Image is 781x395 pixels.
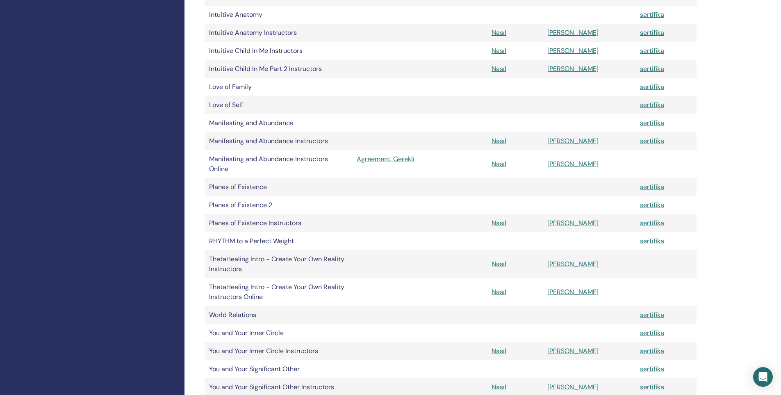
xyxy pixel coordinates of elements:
a: [PERSON_NAME] [547,383,599,391]
div: Open Intercom Messenger [753,367,773,387]
a: Nasıl [492,347,506,355]
a: Nasıl [492,219,506,227]
td: Love of Family [205,78,353,96]
a: sertifika [640,46,664,55]
a: Nasıl [492,64,506,73]
a: [PERSON_NAME] [547,137,599,145]
a: Agreement: Gerekli [357,154,483,164]
a: sertifika [640,347,664,355]
a: sertifika [640,383,664,391]
a: sertifika [640,219,664,227]
a: Nasıl [492,260,506,268]
a: sertifika [640,329,664,337]
a: [PERSON_NAME] [547,160,599,168]
a: Nasıl [492,160,506,168]
a: sertifika [640,311,664,319]
a: [PERSON_NAME] [547,347,599,355]
a: sertifika [640,10,664,19]
a: Nasıl [492,28,506,37]
td: Planes of Existence Instructors [205,214,353,232]
a: sertifika [640,82,664,91]
a: Nasıl [492,137,506,145]
a: sertifika [640,365,664,373]
td: Intuitive Anatomy [205,6,353,24]
td: You and Your Inner Circle Instructors [205,342,353,360]
a: sertifika [640,64,664,73]
td: ThetaHealing Intro - Create Your Own Reality Instructors [205,250,353,278]
td: Manifesting and Abundance Instructors [205,132,353,150]
a: sertifika [640,100,664,109]
a: [PERSON_NAME] [547,288,599,296]
a: sertifika [640,237,664,245]
td: ThetaHealing Intro - Create Your Own Reality Instructors Online [205,278,353,306]
td: World Relations [205,306,353,324]
td: Manifesting and Abundance [205,114,353,132]
a: sertifika [640,183,664,191]
a: [PERSON_NAME] [547,46,599,55]
td: Planes of Existence [205,178,353,196]
td: You and Your Inner Circle [205,324,353,342]
a: [PERSON_NAME] [547,260,599,268]
a: Nasıl [492,383,506,391]
a: sertifika [640,137,664,145]
a: Nasıl [492,46,506,55]
a: sertifika [640,201,664,209]
td: Love of Self [205,96,353,114]
td: Intuitive Anatomy Instructors [205,24,353,42]
td: You and Your Significant Other [205,360,353,378]
td: RHYTHM to a Perfect Weight [205,232,353,250]
td: Intuitive Child In Me Part 2 Instructors [205,60,353,78]
td: Intuitive Child In Me Instructors [205,42,353,60]
a: sertifika [640,28,664,37]
a: [PERSON_NAME] [547,28,599,37]
a: [PERSON_NAME] [547,219,599,227]
td: Manifesting and Abundance Instructors Online [205,150,353,178]
a: Nasıl [492,288,506,296]
a: [PERSON_NAME] [547,64,599,73]
a: sertifika [640,119,664,127]
td: Planes of Existence 2 [205,196,353,214]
